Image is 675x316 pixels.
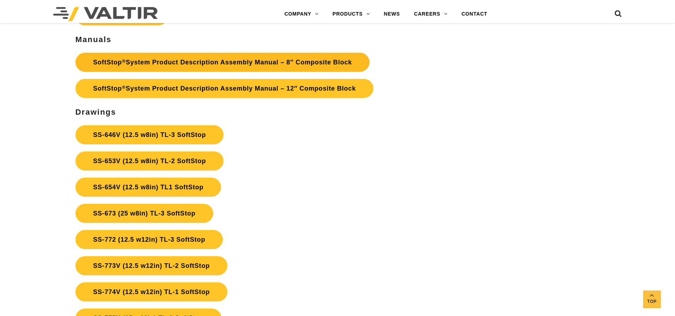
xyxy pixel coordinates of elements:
a: SoftStop®System Product Description Assembly Manual – 12″ Composite Block [75,79,373,98]
a: NEWS [377,7,407,21]
a: PRODUCTS [326,7,377,21]
a: SS-653V (12.5 w8in) TL-2 SoftStop [75,151,224,171]
strong: Manuals [75,35,112,44]
a: SS-773V (12.5 w12in) TL-2 SoftStop [75,256,227,275]
a: Top [643,291,661,308]
img: Valtir [53,7,158,21]
a: SS-774V (12.5 w12in) TL-1 SoftStop [75,282,227,301]
a: CONTACT [454,7,494,21]
span: Top [643,298,661,306]
a: SS-654V (12.5 w8in) TL1 SoftStop [75,178,221,197]
a: SS-772 (12.5 w12in) TL-3 SoftStop [75,230,223,249]
a: CAREERS [407,7,455,21]
sup: ® [122,85,126,90]
a: SoftStop®System Product Description Assembly Manual – 8″ Composite Block [75,53,370,72]
strong: Drawings [75,108,116,116]
a: SS-646V (12.5 w8in) TL-3 SoftStop [75,125,224,144]
sup: ® [122,58,126,64]
a: SS-673 (25 w8in) TL-3 SoftStop [75,204,213,223]
a: COMPANY [277,7,326,21]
